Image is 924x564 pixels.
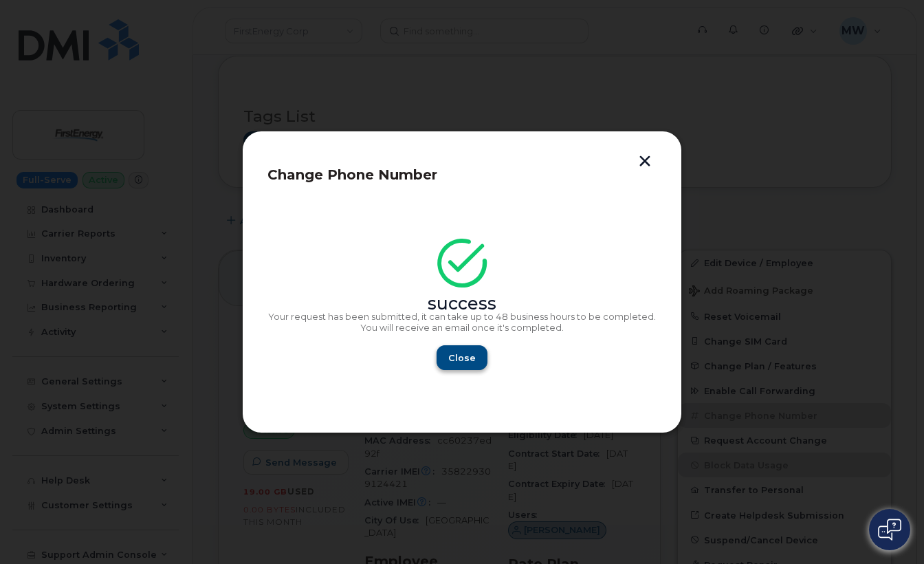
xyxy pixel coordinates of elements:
button: Close [437,345,487,370]
span: Change Phone Number [267,166,437,183]
div: success [267,299,657,310]
span: Close [448,351,476,365]
p: Your request has been submitted, it can take up to 48 business hours to be completed. You will re... [267,312,657,333]
img: Open chat [878,519,901,541]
